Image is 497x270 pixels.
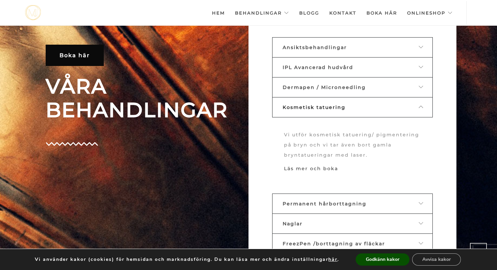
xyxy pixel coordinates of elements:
[329,1,356,25] a: Kontakt
[272,194,433,214] a: Permanent hårborttagning
[60,52,90,59] span: Boka här
[46,98,243,122] span: BEHANDLINGAR
[284,130,421,160] p: Vi utför kosmetisk tatuering/ pigmentering på bryn och vi tar även bort gamla bryntatueringar med...
[283,241,385,247] span: FreezPen /borttagning av fläckar
[283,84,366,90] span: Dermapen / Microneedling
[328,256,337,263] button: här
[356,253,409,266] button: Godkänn kakor
[272,37,433,58] a: Ansiktsbehandlingar
[272,233,433,254] a: FreezPen /borttagning av fläckar
[46,74,243,98] span: VÅRA
[412,253,461,266] button: Avvisa kakor
[272,97,433,117] a: Kosmetisk tatuering
[46,142,98,146] img: Group-4-copy-8
[235,1,289,25] a: Behandlingar
[283,104,346,110] span: Kosmetisk tatuering
[299,1,319,25] a: Blogg
[366,1,397,25] a: Boka här
[284,165,338,172] a: Läs mer och boka
[272,57,433,77] a: IPL Avancerad hudvård
[272,213,433,234] a: Naglar
[272,77,433,97] a: Dermapen / Microneedling
[283,221,303,227] span: Naglar
[25,5,41,20] img: mjstudio
[283,201,366,207] span: Permanent hårborttagning
[46,45,104,66] a: Boka här
[212,1,225,25] a: Hem
[25,5,41,20] a: mjstudio mjstudio mjstudio
[283,44,347,50] span: Ansiktsbehandlingar
[35,256,339,263] p: Vi använder kakor (cookies) för hemsidan och marknadsföring. Du kan läsa mer och ändra inställnin...
[283,64,353,70] span: IPL Avancerad hudvård
[407,1,453,25] a: Onlineshop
